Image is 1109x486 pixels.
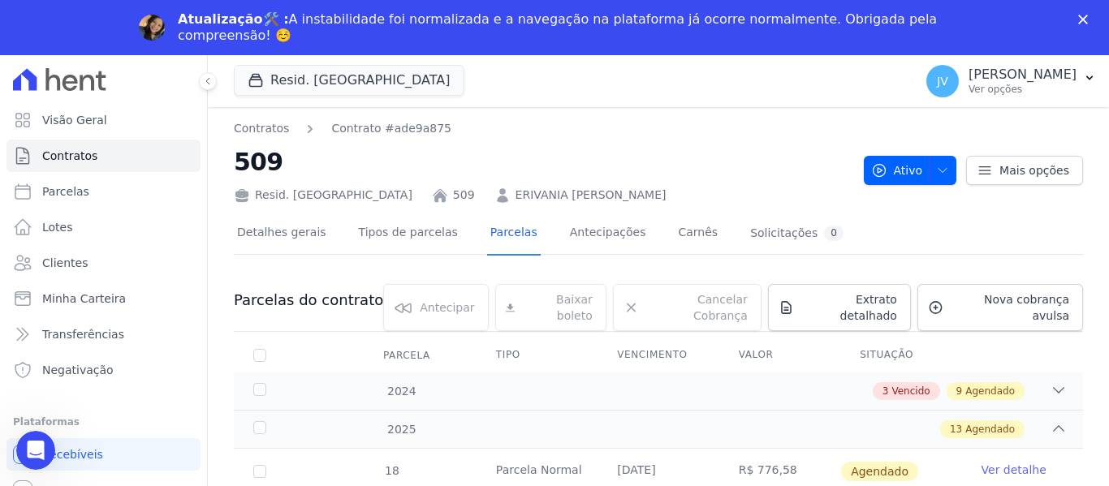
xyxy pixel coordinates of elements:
a: ERIVANIA [PERSON_NAME] [516,187,667,204]
div: Plataformas [13,412,194,432]
a: Mais opções [966,156,1083,185]
a: Contratos [234,120,289,137]
span: Clientes [42,255,88,271]
input: default [253,465,266,478]
a: Negativação [6,354,201,386]
span: Agendado [841,462,918,481]
nav: Breadcrumb [234,120,851,137]
span: Ativo [871,156,923,185]
span: 13 [950,422,962,437]
span: Contratos [42,148,97,164]
a: Visão Geral [6,104,201,136]
a: Nova cobrança avulsa [917,284,1083,331]
div: Resid. [GEOGRAPHIC_DATA] [234,187,412,204]
span: Lotes [42,219,73,235]
a: Lotes [6,211,201,243]
div: A instabilidade foi normalizada e a navegação na plataforma já ocorre normalmente. Obrigada pela ... [178,11,944,44]
a: Ver detalhe [982,462,1046,478]
a: Extrato detalhado [768,284,911,331]
th: Valor [719,338,840,372]
span: Recebíveis [42,446,103,462]
a: Antecipações [567,213,649,256]
div: Parcela [364,339,450,372]
span: Vencido [891,384,930,398]
span: Parcelas [42,183,89,200]
p: [PERSON_NAME] [969,67,1077,83]
span: JV [937,75,948,87]
a: Carnês [675,213,721,256]
th: Vencimento [598,338,718,372]
a: Minha Carteira [6,282,201,315]
h2: 509 [234,144,851,180]
button: JV [PERSON_NAME] Ver opções [913,58,1109,104]
span: Nova cobrança avulsa [950,291,1069,324]
span: 18 [383,464,399,477]
a: Parcelas [487,213,541,256]
div: 0 [824,226,844,241]
span: Minha Carteira [42,290,126,307]
th: Situação [840,338,961,372]
iframe: Intercom live chat [16,431,55,470]
span: Visão Geral [42,112,107,128]
span: 9 [956,384,963,398]
div: Fechar [1078,15,1094,24]
span: Mais opções [999,162,1069,178]
a: Contratos [6,140,201,172]
a: Clientes [6,247,201,279]
th: Tipo [477,338,598,372]
span: Transferências [42,326,124,342]
a: Parcelas [6,175,201,208]
a: Recebíveis [6,438,201,471]
span: 3 [882,384,889,398]
h3: Parcelas do contrato [234,290,383,310]
button: Resid. [GEOGRAPHIC_DATA] [234,65,464,96]
div: Solicitações [750,226,844,241]
span: Agendado [965,384,1015,398]
p: Ver opções [969,83,1077,96]
span: Negativação [42,362,114,378]
a: Tipos de parcelas [356,213,461,256]
nav: Breadcrumb [234,120,451,137]
a: Transferências [6,318,201,351]
a: Solicitações0 [747,213,847,256]
button: Ativo [864,156,957,185]
span: Extrato detalhado [800,291,897,324]
span: Agendado [965,422,1015,437]
a: 509 [453,187,475,204]
a: Contrato #ade9a875 [331,120,451,137]
b: Atualização🛠️ : [178,11,289,27]
img: Profile image for Adriane [139,15,165,41]
a: Detalhes gerais [234,213,330,256]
